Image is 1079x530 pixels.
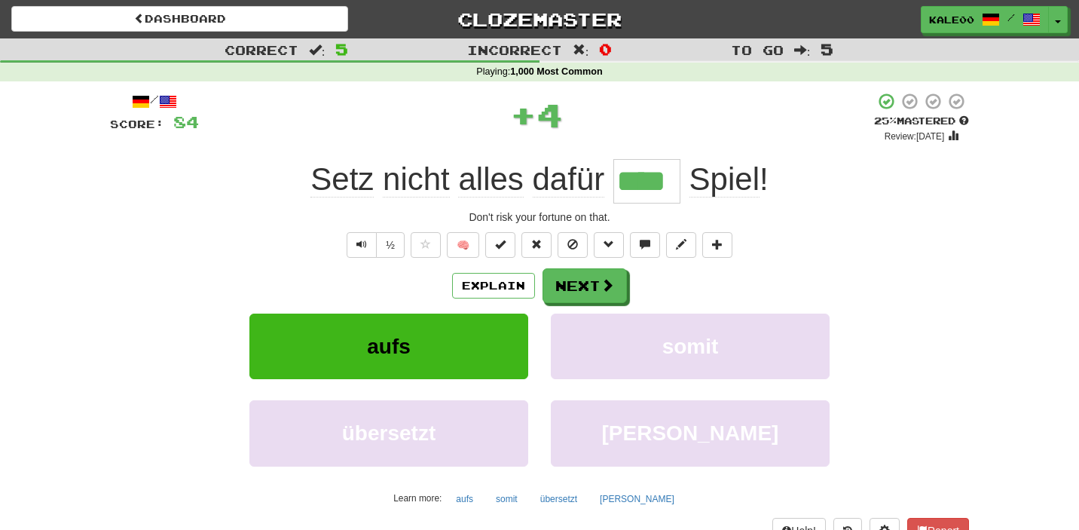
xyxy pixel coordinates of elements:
button: Reset to 0% Mastered (alt+r) [521,232,552,258]
div: Mastered [874,115,969,128]
a: Dashboard [11,6,348,32]
button: ½ [376,232,405,258]
span: 25 % [874,115,897,127]
span: alles [458,161,523,198]
span: [PERSON_NAME] [602,421,779,445]
span: : [573,44,589,57]
div: Text-to-speech controls [344,232,405,258]
button: aufs [249,314,528,379]
div: / [110,92,199,111]
button: Next [543,268,627,303]
span: 0 [599,40,612,58]
button: Explain [452,273,535,299]
span: 84 [173,112,199,131]
button: Grammar (alt+g) [594,232,624,258]
span: To go [731,42,784,57]
span: somit [662,335,719,358]
span: aufs [367,335,411,358]
span: 4 [536,96,563,133]
button: übersetzt [532,488,585,510]
a: Clozemaster [371,6,708,32]
span: Score: [110,118,164,130]
span: / [1007,12,1015,23]
button: Play sentence audio (ctl+space) [347,232,377,258]
span: : [794,44,811,57]
button: Discuss sentence (alt+u) [630,232,660,258]
span: Setz [310,161,374,198]
span: : [309,44,326,57]
button: [PERSON_NAME] [591,488,683,510]
button: somit [551,314,830,379]
button: aufs [448,488,481,510]
span: ! [680,161,769,198]
small: Review: [DATE] [885,131,945,142]
span: Correct [225,42,298,57]
span: kale00 [929,13,974,26]
strong: 1,000 Most Common [510,66,602,77]
span: nicht [383,161,450,198]
button: Ignore sentence (alt+i) [558,232,588,258]
button: übersetzt [249,400,528,466]
span: übersetzt [342,421,436,445]
button: Add to collection (alt+a) [702,232,732,258]
span: + [510,92,536,137]
span: 5 [821,40,833,58]
small: Learn more: [393,493,442,504]
span: 5 [335,40,348,58]
button: [PERSON_NAME] [551,400,830,466]
button: 🧠 [447,232,479,258]
button: Edit sentence (alt+d) [666,232,696,258]
button: Set this sentence to 100% Mastered (alt+m) [485,232,515,258]
button: Favorite sentence (alt+f) [411,232,441,258]
a: kale00 / [921,6,1049,33]
div: Don't risk your fortune on that. [110,210,969,225]
span: Spiel [689,161,760,198]
span: dafür [533,161,605,198]
span: Incorrect [467,42,562,57]
button: somit [488,488,526,510]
